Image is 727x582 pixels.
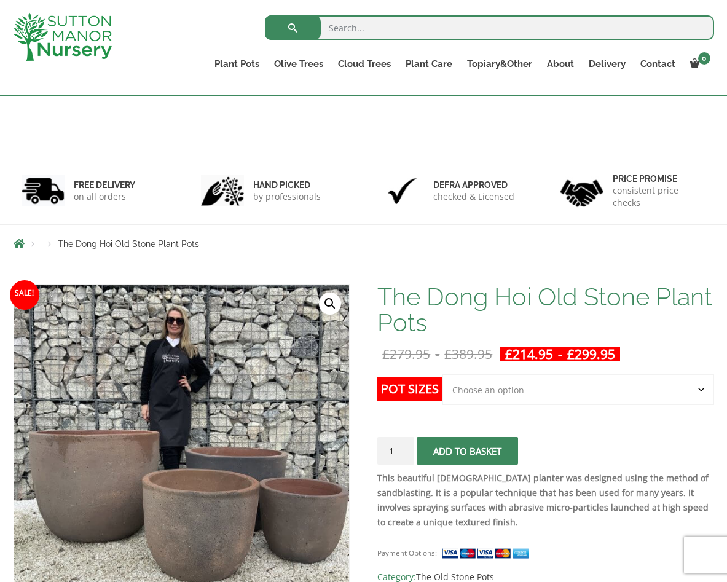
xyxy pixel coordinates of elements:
[319,293,341,315] a: View full-screen image gallery
[331,55,398,73] a: Cloud Trees
[22,175,65,206] img: 1.jpg
[377,472,709,528] strong: This beautiful [DEMOGRAPHIC_DATA] planter was designed using the method of sandblasting. It is a ...
[14,12,112,61] img: logo
[581,55,633,73] a: Delivery
[444,345,492,363] bdi: 389.95
[253,179,321,191] h6: hand picked
[10,280,39,310] span: Sale!
[201,175,244,206] img: 2.jpg
[433,179,514,191] h6: Defra approved
[505,345,553,363] bdi: 214.95
[207,55,267,73] a: Plant Pots
[683,55,714,73] a: 0
[377,548,437,557] small: Payment Options:
[265,15,714,40] input: Search...
[74,179,135,191] h6: FREE DELIVERY
[613,173,706,184] h6: Price promise
[560,172,603,210] img: 4.jpg
[613,184,706,209] p: consistent price checks
[567,345,575,363] span: £
[567,345,615,363] bdi: 299.95
[14,238,714,248] nav: Breadcrumbs
[417,437,518,465] button: Add to basket
[74,191,135,203] p: on all orders
[381,175,424,206] img: 3.jpg
[398,55,460,73] a: Plant Care
[433,191,514,203] p: checked & Licensed
[441,547,533,560] img: payment supported
[267,55,331,73] a: Olive Trees
[698,52,710,65] span: 0
[377,377,442,401] label: Pot Sizes
[633,55,683,73] a: Contact
[382,345,390,363] span: £
[377,347,497,361] del: -
[500,347,620,361] ins: -
[444,345,452,363] span: £
[377,284,713,336] h1: The Dong Hoi Old Stone Plant Pots
[540,55,581,73] a: About
[377,437,414,465] input: Product quantity
[253,191,321,203] p: by professionals
[505,345,513,363] span: £
[58,239,199,249] span: The Dong Hoi Old Stone Plant Pots
[460,55,540,73] a: Topiary&Other
[382,345,430,363] bdi: 279.95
